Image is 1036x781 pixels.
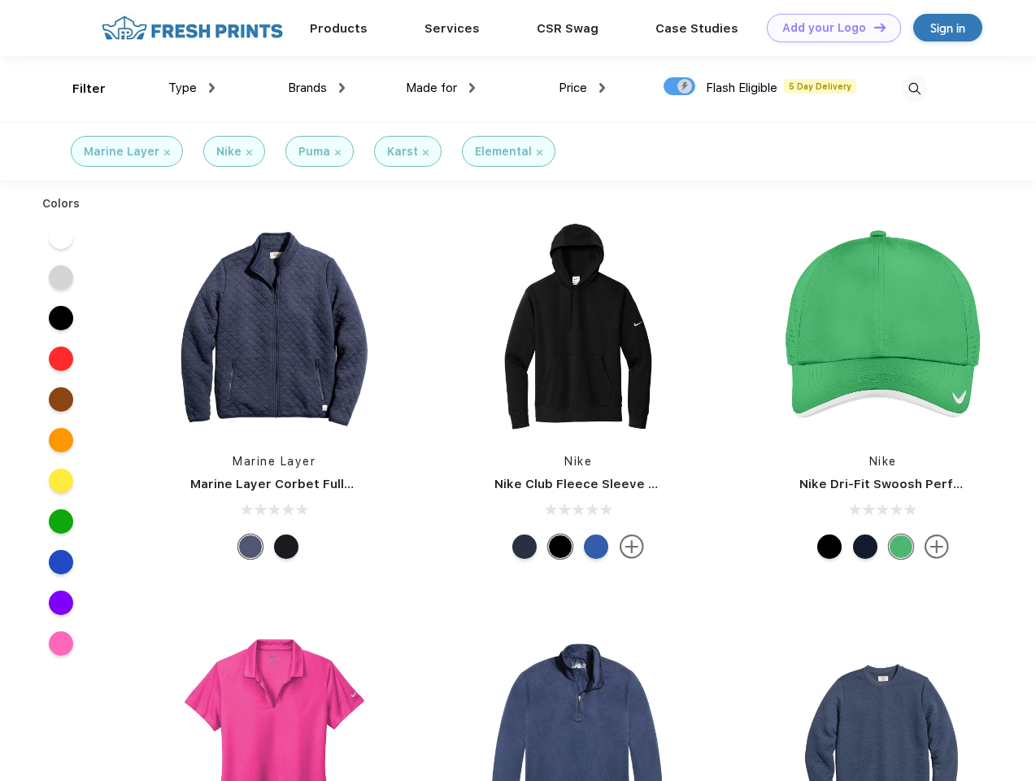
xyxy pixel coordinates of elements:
img: filter_cancel.svg [164,150,170,155]
img: filter_cancel.svg [246,150,252,155]
img: func=resize&h=266 [166,220,382,437]
div: Sign in [930,19,965,37]
span: Price [559,81,587,95]
a: Marine Layer Corbet Full-Zip Jacket [190,477,416,491]
span: 5 Day Delivery [784,79,856,94]
img: DT [874,23,886,32]
img: desktop_search.svg [901,76,928,103]
img: more.svg [620,534,644,559]
div: Add your Logo [782,21,866,35]
a: Nike Club Fleece Sleeve Swoosh Pullover Hoodie [494,477,799,491]
a: Marine Layer [233,455,316,468]
img: filter_cancel.svg [537,150,542,155]
a: Nike [869,455,897,468]
img: dropdown.png [599,83,605,93]
a: Products [310,21,368,36]
div: Puma [298,143,330,160]
span: Flash Eligible [706,81,777,95]
a: Nike Dri-Fit Swoosh Perforated Cap [799,477,1024,491]
div: Black [548,534,572,559]
a: CSR Swag [537,21,599,36]
span: Made for [406,81,457,95]
img: func=resize&h=266 [470,220,686,437]
div: Nike [216,143,242,160]
img: func=resize&h=266 [775,220,991,437]
a: Nike [564,455,592,468]
div: Midnight Navy [512,534,537,559]
span: Type [168,81,197,95]
img: more.svg [925,534,949,559]
a: Services [424,21,480,36]
img: dropdown.png [469,83,475,93]
div: Navy [853,534,877,559]
div: Colors [30,195,93,212]
img: filter_cancel.svg [335,150,341,155]
img: dropdown.png [209,83,215,93]
div: Black [817,534,842,559]
div: Navy [238,534,263,559]
div: Lucky Green [889,534,913,559]
div: Elemental [475,143,532,160]
div: Filter [72,80,106,98]
span: Brands [288,81,327,95]
img: filter_cancel.svg [423,150,429,155]
a: Sign in [913,14,982,41]
div: Black [274,534,298,559]
img: fo%20logo%202.webp [97,14,288,42]
div: Game Royal [584,534,608,559]
div: Karst [387,143,418,160]
div: Marine Layer [84,143,159,160]
img: dropdown.png [339,83,345,93]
